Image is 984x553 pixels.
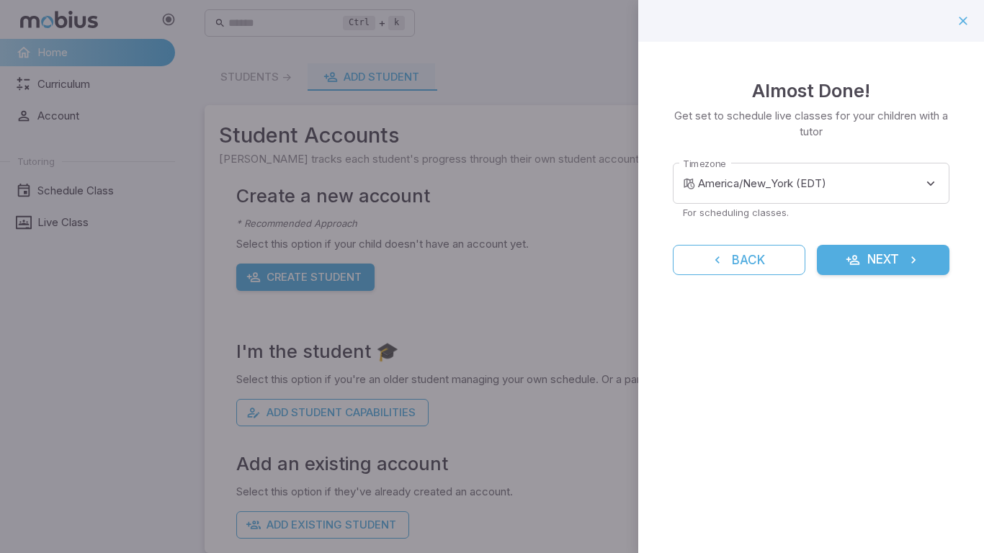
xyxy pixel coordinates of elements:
[817,245,949,275] button: Next
[683,157,726,171] label: Timezone
[698,163,949,204] div: America/New_York (EDT)
[673,108,949,140] p: Get set to schedule live classes for your children with a tutor
[683,206,939,219] p: For scheduling classes.
[673,245,805,275] button: Back
[752,76,870,105] h4: Almost Done!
